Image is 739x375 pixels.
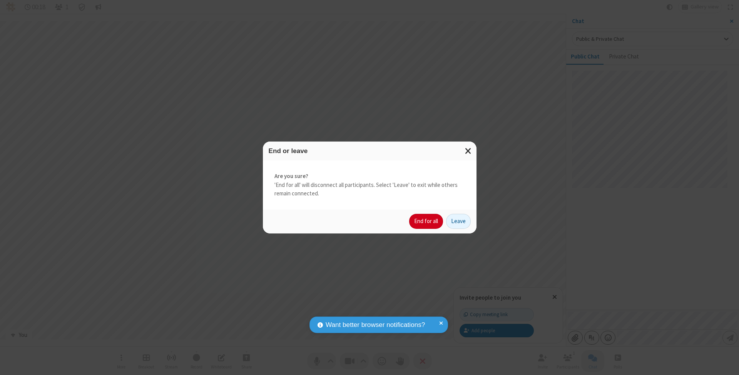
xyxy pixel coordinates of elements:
[274,172,465,181] strong: Are you sure?
[446,214,471,229] button: Leave
[269,147,471,155] h3: End or leave
[409,214,443,229] button: End for all
[263,160,477,210] div: 'End for all' will disconnect all participants. Select 'Leave' to exit while others remain connec...
[460,142,477,160] button: Close modal
[326,320,425,330] span: Want better browser notifications?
